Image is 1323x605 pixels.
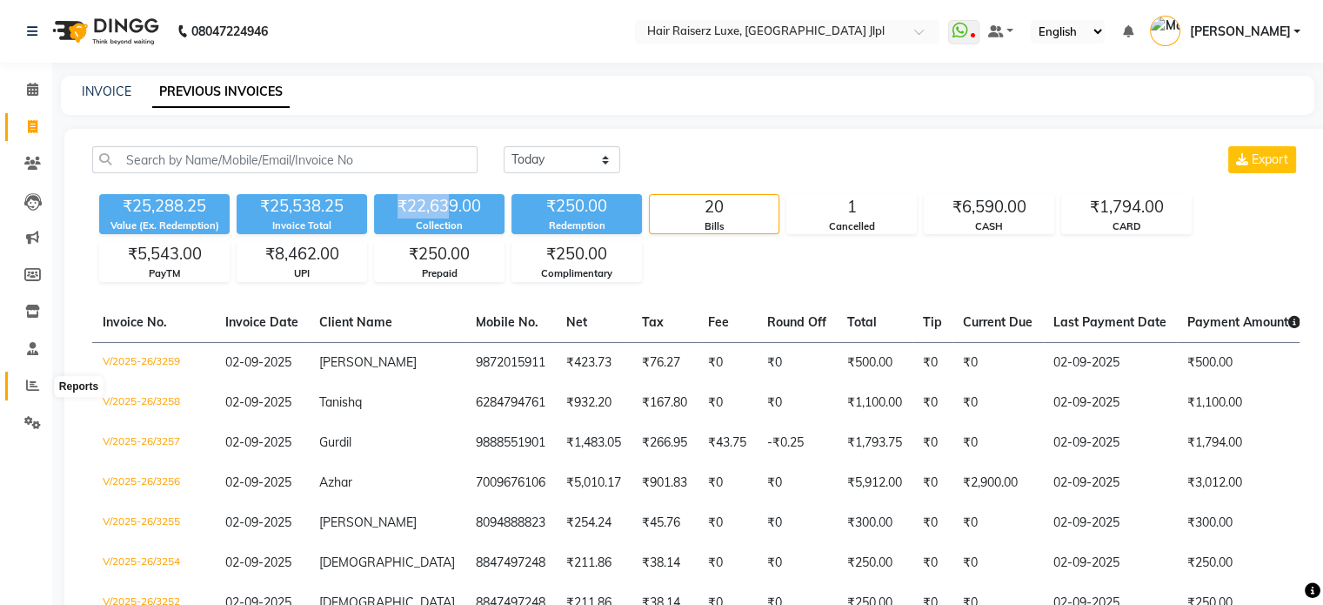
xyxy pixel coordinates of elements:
div: ₹8,462.00 [237,242,366,266]
td: 7009676106 [465,463,556,503]
span: Fee [708,314,729,330]
td: 02-09-2025 [1043,423,1177,463]
div: ₹25,288.25 [99,194,230,218]
td: 02-09-2025 [1043,543,1177,583]
td: ₹1,100.00 [837,383,912,423]
td: ₹500.00 [837,342,912,383]
span: 02-09-2025 [225,474,291,490]
input: Search by Name/Mobile/Email/Invoice No [92,146,478,173]
span: Tanishq [319,394,362,410]
td: ₹2,900.00 [952,463,1043,503]
div: Invoice Total [237,218,367,233]
span: Azhar [319,474,352,490]
span: 02-09-2025 [225,555,291,570]
td: ₹0 [952,383,1043,423]
td: ₹1,793.75 [837,423,912,463]
td: ₹0 [952,423,1043,463]
td: ₹3,012.00 [1177,463,1311,503]
span: Invoice No. [103,314,167,330]
td: ₹0 [757,383,837,423]
span: 02-09-2025 [225,354,291,370]
td: ₹0 [912,463,952,503]
td: ₹1,483.05 [556,423,631,463]
td: 02-09-2025 [1043,463,1177,503]
div: ₹250.00 [511,194,642,218]
div: ₹250.00 [512,242,641,266]
td: ₹5,010.17 [556,463,631,503]
div: 20 [650,195,778,219]
td: ₹300.00 [1177,503,1311,543]
td: ₹0 [698,342,757,383]
td: ₹0 [757,342,837,383]
img: Manpreet Kaur [1150,16,1180,46]
img: logo [44,7,164,56]
td: ₹1,794.00 [1177,423,1311,463]
div: Complimentary [512,266,641,281]
div: 1 [787,195,916,219]
td: ₹423.73 [556,342,631,383]
td: 8094888823 [465,503,556,543]
td: ₹38.14 [631,543,698,583]
div: ₹5,543.00 [100,242,229,266]
td: -₹0.25 [757,423,837,463]
a: PREVIOUS INVOICES [152,77,290,108]
td: 9888551901 [465,423,556,463]
b: 08047224946 [191,7,268,56]
td: 02-09-2025 [1043,342,1177,383]
td: 6284794761 [465,383,556,423]
td: ₹0 [698,463,757,503]
td: ₹0 [698,503,757,543]
span: Gurdil [319,434,351,450]
td: 02-09-2025 [1043,383,1177,423]
div: ₹25,538.25 [237,194,367,218]
div: Prepaid [375,266,504,281]
span: Invoice Date [225,314,298,330]
span: Round Off [767,314,826,330]
span: Export [1252,151,1288,167]
td: ₹0 [757,463,837,503]
td: ₹43.75 [698,423,757,463]
div: CASH [925,219,1053,234]
span: Mobile No. [476,314,538,330]
span: [PERSON_NAME] [1189,23,1290,41]
td: 9872015911 [465,342,556,383]
div: Bills [650,219,778,234]
td: ₹0 [912,342,952,383]
div: Collection [374,218,504,233]
td: ₹76.27 [631,342,698,383]
td: ₹45.76 [631,503,698,543]
span: [PERSON_NAME] [319,514,417,530]
td: ₹0 [698,383,757,423]
td: ₹0 [698,543,757,583]
td: ₹0 [757,543,837,583]
div: Cancelled [787,219,916,234]
td: 02-09-2025 [1043,503,1177,543]
td: ₹0 [912,503,952,543]
div: Redemption [511,218,642,233]
td: ₹0 [757,503,837,543]
td: ₹254.24 [556,503,631,543]
td: ₹0 [912,543,952,583]
td: ₹932.20 [556,383,631,423]
span: Last Payment Date [1053,314,1166,330]
td: 8847497248 [465,543,556,583]
td: ₹250.00 [1177,543,1311,583]
td: V/2025-26/3257 [92,423,215,463]
span: [PERSON_NAME] [319,354,417,370]
td: ₹0 [912,423,952,463]
div: Reports [55,377,103,398]
td: ₹0 [952,503,1043,543]
td: ₹167.80 [631,383,698,423]
td: ₹0 [952,342,1043,383]
span: Net [566,314,587,330]
div: PayTM [100,266,229,281]
td: ₹1,100.00 [1177,383,1311,423]
td: ₹266.95 [631,423,698,463]
td: ₹0 [912,383,952,423]
td: V/2025-26/3259 [92,342,215,383]
span: 02-09-2025 [225,434,291,450]
span: Tax [642,314,664,330]
div: CARD [1062,219,1191,234]
span: Current Due [963,314,1032,330]
span: Payment Amount [1187,314,1300,330]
